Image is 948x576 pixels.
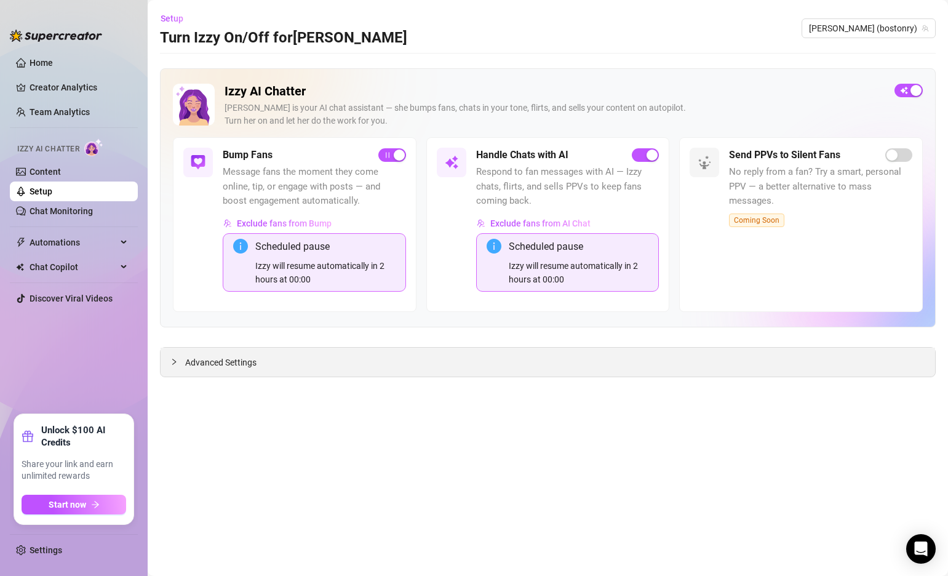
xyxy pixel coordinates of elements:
[49,500,86,510] span: Start now
[255,239,396,254] div: Scheduled pause
[809,19,928,38] span: Ryan (bostonry)
[185,356,257,369] span: Advanced Settings
[22,458,126,482] span: Share your link and earn unlimited rewards
[509,259,649,286] div: Izzy will resume automatically in 2 hours at 00:00
[509,239,649,254] div: Scheduled pause
[233,239,248,254] span: info-circle
[30,257,117,277] span: Chat Copilot
[476,165,659,209] span: Respond to fan messages with AI — Izzy chats, flirts, and sells PPVs to keep fans coming back.
[223,148,273,162] h5: Bump Fans
[697,155,712,170] img: svg%3e
[729,214,784,227] span: Coming Soon
[161,14,183,23] span: Setup
[170,355,185,369] div: collapsed
[444,155,459,170] img: svg%3e
[16,238,26,247] span: thunderbolt
[30,294,113,303] a: Discover Viral Videos
[225,102,885,127] div: [PERSON_NAME] is your AI chat assistant — she bumps fans, chats in your tone, flirts, and sells y...
[173,84,215,126] img: Izzy AI Chatter
[30,107,90,117] a: Team Analytics
[170,358,178,366] span: collapsed
[477,219,485,228] img: svg%3e
[22,495,126,514] button: Start nowarrow-right
[10,30,102,42] img: logo-BBDzfeDw.svg
[490,218,591,228] span: Exclude fans from AI Chat
[41,424,126,449] strong: Unlock $100 AI Credits
[191,155,205,170] img: svg%3e
[223,165,406,209] span: Message fans the moment they come online, tip, or engage with posts — and boost engagement automa...
[30,167,61,177] a: Content
[160,9,193,28] button: Setup
[30,206,93,216] a: Chat Monitoring
[30,233,117,252] span: Automations
[223,219,232,228] img: svg%3e
[225,84,885,99] h2: Izzy AI Chatter
[255,259,396,286] div: Izzy will resume automatically in 2 hours at 00:00
[30,78,128,97] a: Creator Analytics
[30,186,52,196] a: Setup
[160,28,407,48] h3: Turn Izzy On/Off for [PERSON_NAME]
[487,239,501,254] span: info-circle
[16,263,24,271] img: Chat Copilot
[30,58,53,68] a: Home
[17,143,79,155] span: Izzy AI Chatter
[223,214,332,233] button: Exclude fans from Bump
[476,214,591,233] button: Exclude fans from AI Chat
[22,430,34,442] span: gift
[922,25,929,32] span: team
[729,148,840,162] h5: Send PPVs to Silent Fans
[906,534,936,564] div: Open Intercom Messenger
[84,138,103,156] img: AI Chatter
[91,500,100,509] span: arrow-right
[30,545,62,555] a: Settings
[237,218,332,228] span: Exclude fans from Bump
[476,148,568,162] h5: Handle Chats with AI
[729,165,912,209] span: No reply from a fan? Try a smart, personal PPV — a better alternative to mass messages.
